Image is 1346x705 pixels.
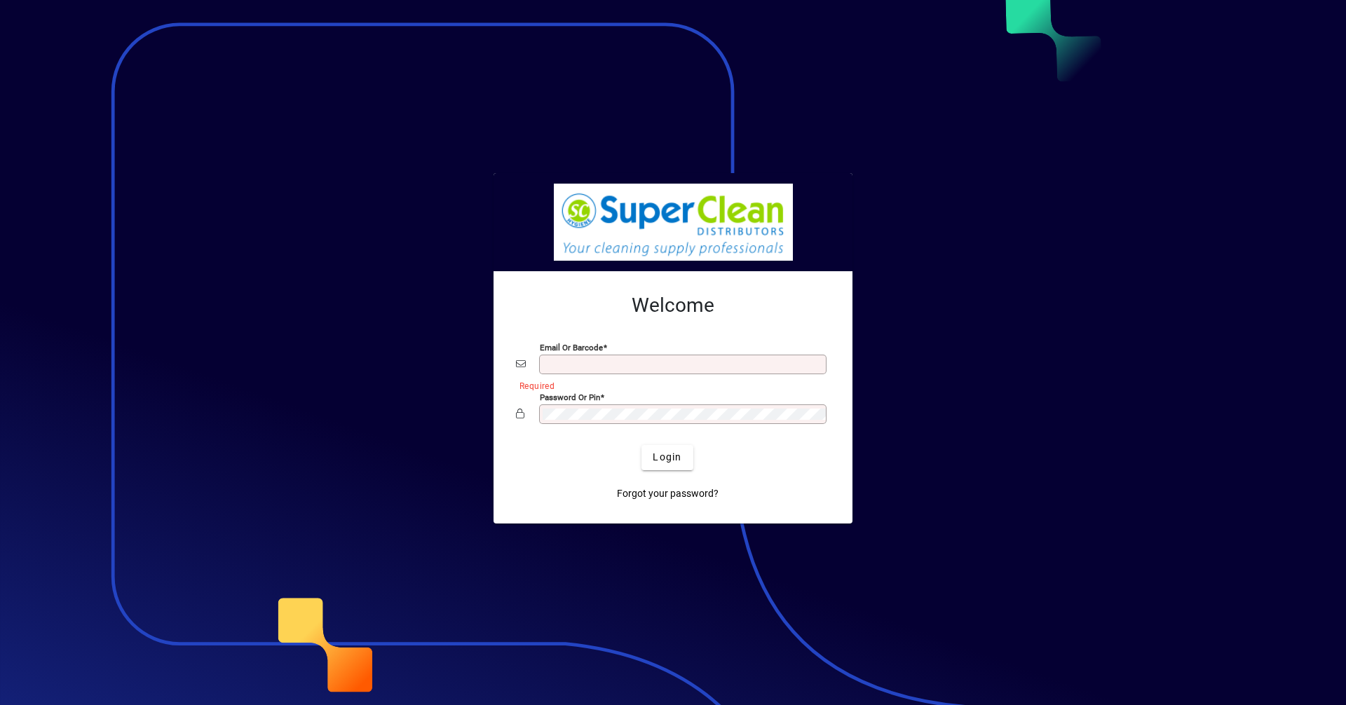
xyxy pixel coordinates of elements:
span: Login [653,450,681,465]
mat-label: Email or Barcode [540,342,603,352]
h2: Welcome [516,294,830,317]
mat-error: Required [519,378,819,392]
button: Login [641,445,693,470]
a: Forgot your password? [611,481,724,507]
span: Forgot your password? [617,486,719,501]
mat-label: Password or Pin [540,392,600,402]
